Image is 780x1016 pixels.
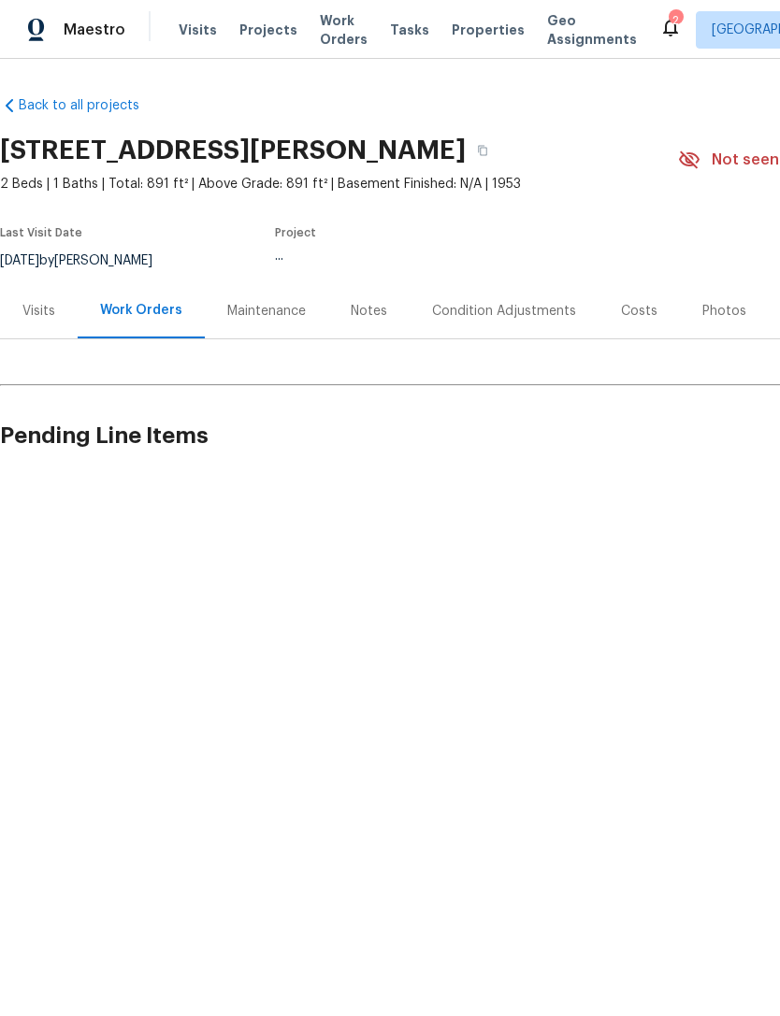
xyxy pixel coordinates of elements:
span: Properties [452,21,525,39]
div: Work Orders [100,301,182,320]
div: Photos [702,302,746,321]
div: 2 [669,11,682,30]
span: Projects [239,21,297,39]
span: Project [275,227,316,238]
div: ... [275,250,634,263]
div: Maintenance [227,302,306,321]
div: Costs [621,302,657,321]
div: Condition Adjustments [432,302,576,321]
span: Tasks [390,23,429,36]
div: Visits [22,302,55,321]
span: Geo Assignments [547,11,637,49]
span: Visits [179,21,217,39]
span: Work Orders [320,11,368,49]
button: Copy Address [466,134,499,167]
div: Notes [351,302,387,321]
span: Maestro [64,21,125,39]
